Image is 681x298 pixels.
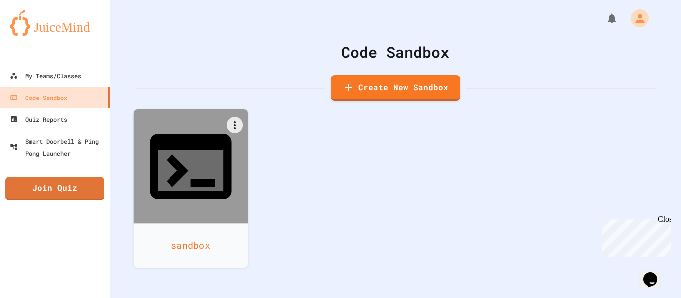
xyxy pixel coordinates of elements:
[5,177,104,200] a: Join Quiz
[134,223,248,268] div: sandbox
[331,75,460,101] a: Create New Sandbox
[10,10,100,36] img: logo-orange.svg
[10,113,67,125] div: Quiz Reports
[4,4,69,63] div: Chat with us now!Close
[10,92,67,103] div: Code Sandbox
[134,109,248,268] a: sandbox
[587,10,620,27] div: My Notifications
[639,258,671,288] iframe: chat widget
[10,135,106,159] div: Smart Doorbell & Ping Pong Launcher
[598,215,671,257] iframe: chat widget
[135,41,656,63] div: Code Sandbox
[620,7,651,30] div: My Account
[10,70,81,82] div: My Teams/Classes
